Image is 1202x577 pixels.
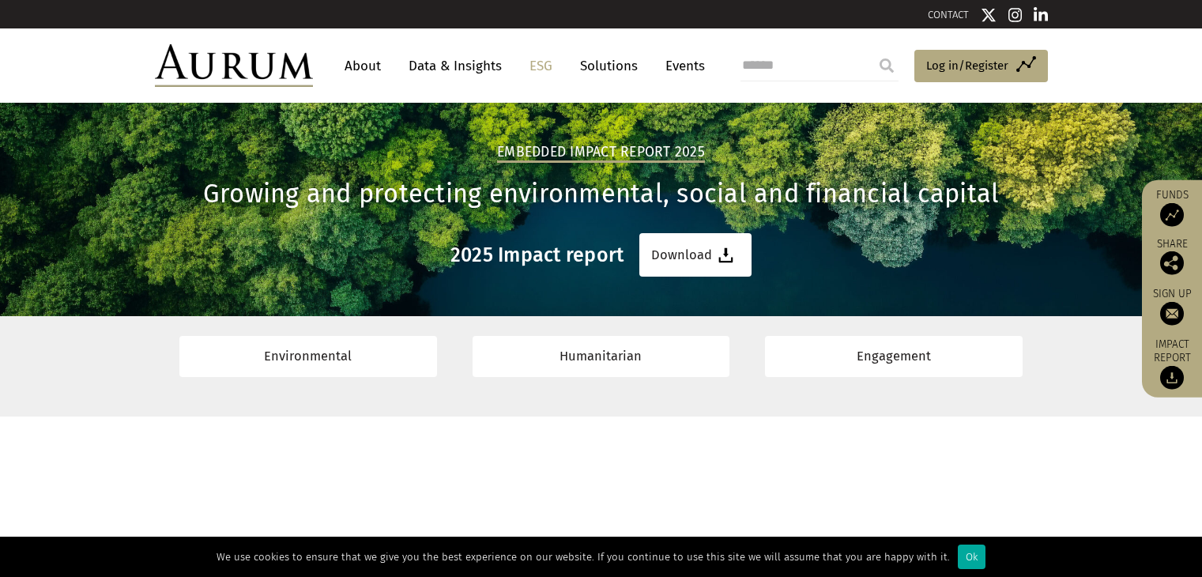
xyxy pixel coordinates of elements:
a: CONTACT [928,9,969,21]
h2: Embedded Impact report 2025 [497,144,705,163]
div: Share [1150,239,1194,275]
img: Access Funds [1160,203,1184,227]
a: Engagement [765,336,1023,376]
a: Humanitarian [473,336,730,376]
span: Log in/Register [926,56,1008,75]
a: Download [639,233,752,277]
img: Twitter icon [981,7,997,23]
input: Submit [871,50,902,81]
a: Data & Insights [401,51,510,81]
img: Share this post [1160,251,1184,275]
a: Impact report [1150,338,1194,390]
a: Log in/Register [914,50,1048,83]
a: Funds [1150,188,1194,227]
h1: Growing and protecting environmental, social and financial capital [155,179,1048,209]
a: Environmental [179,336,437,376]
img: Aurum [155,44,313,87]
div: Ok [958,545,985,569]
a: ESG [522,51,560,81]
img: Sign up to our newsletter [1160,302,1184,326]
img: Instagram icon [1008,7,1023,23]
a: Sign up [1150,287,1194,326]
h3: 2025 Impact report [450,243,624,267]
a: Solutions [572,51,646,81]
a: Events [658,51,705,81]
a: About [337,51,389,81]
img: Linkedin icon [1034,7,1048,23]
